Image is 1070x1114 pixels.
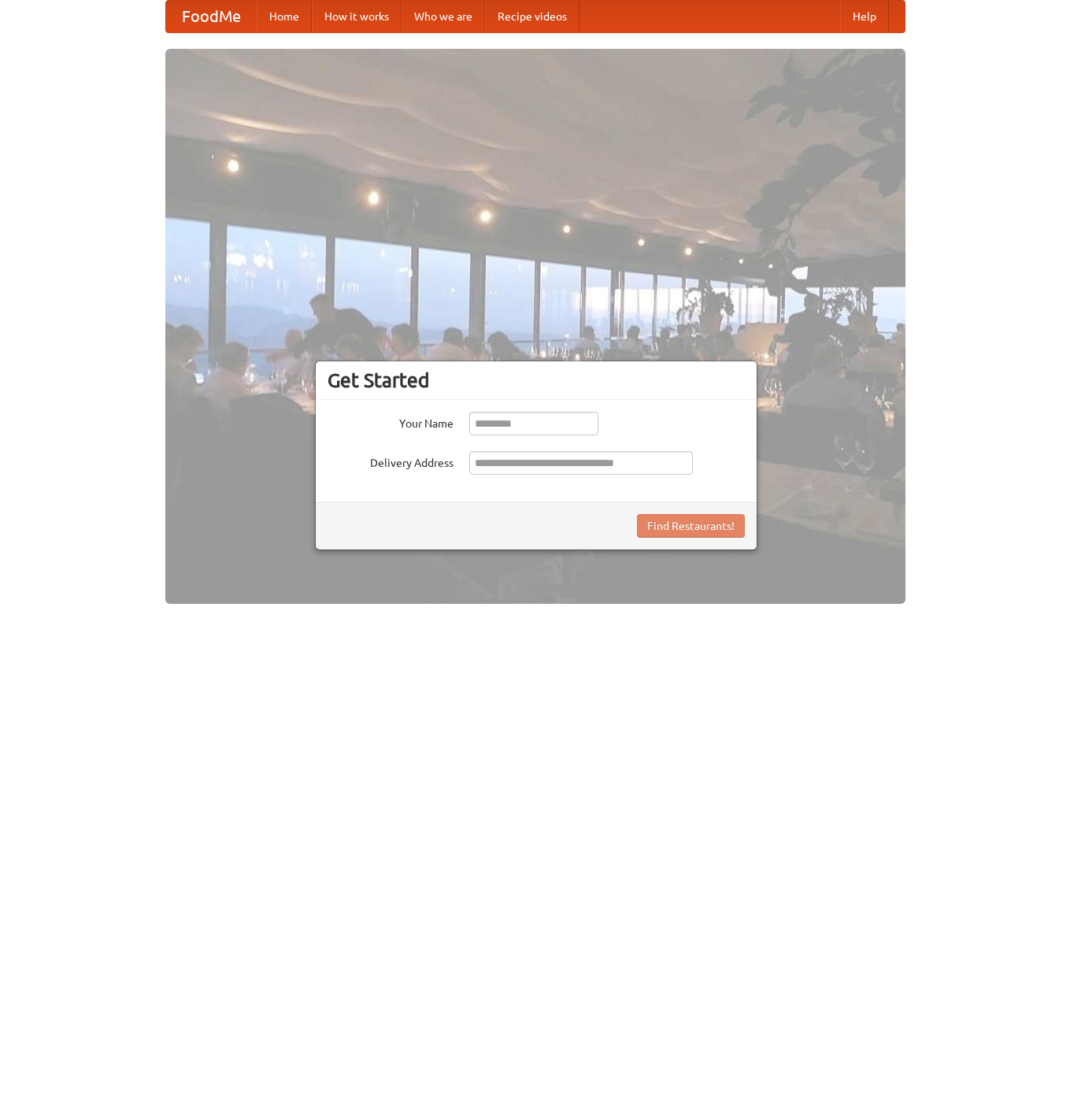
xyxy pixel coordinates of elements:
[257,1,312,32] a: Home
[312,1,402,32] a: How it works
[328,368,745,392] h3: Get Started
[166,1,257,32] a: FoodMe
[328,451,454,471] label: Delivery Address
[402,1,485,32] a: Who we are
[637,514,745,538] button: Find Restaurants!
[328,412,454,431] label: Your Name
[485,1,579,32] a: Recipe videos
[840,1,889,32] a: Help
